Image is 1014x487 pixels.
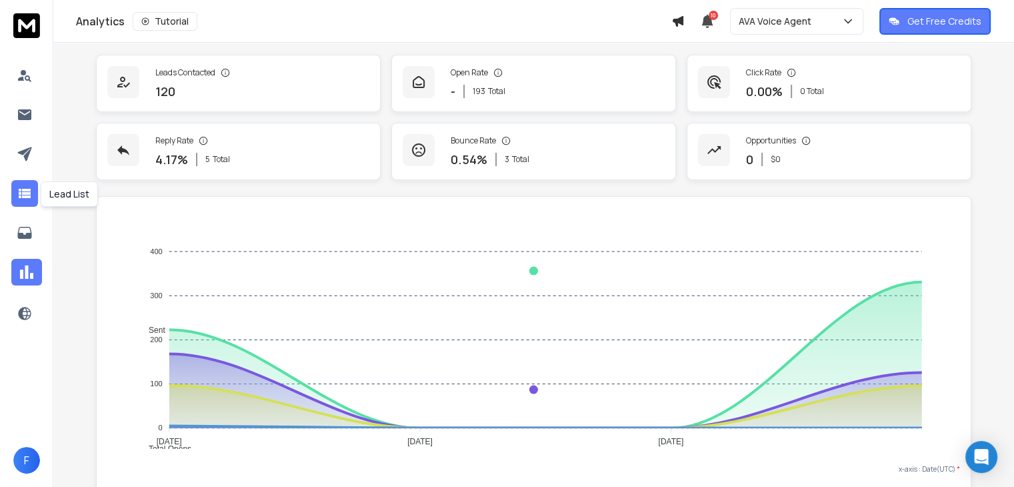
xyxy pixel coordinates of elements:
[41,181,98,207] div: Lead List
[771,154,781,165] p: $ 0
[150,380,162,388] tspan: 100
[512,154,529,165] span: Total
[505,154,509,165] span: 3
[157,437,182,446] tspan: [DATE]
[800,86,824,97] p: 0 Total
[687,123,971,180] a: Opportunities0$0
[488,86,505,97] span: Total
[687,55,971,112] a: Click Rate0.00%0 Total
[391,55,676,112] a: Open Rate-193Total
[907,15,981,28] p: Get Free Credits
[473,86,485,97] span: 193
[96,123,381,180] a: Reply Rate4.17%5Total
[155,67,215,78] p: Leads Contacted
[746,82,783,101] p: 0.00 %
[746,135,796,146] p: Opportunities
[133,12,197,31] button: Tutorial
[155,135,193,146] p: Reply Rate
[150,292,162,300] tspan: 300
[139,444,191,454] span: Total Opens
[451,67,488,78] p: Open Rate
[746,67,781,78] p: Click Rate
[451,150,487,169] p: 0.54 %
[107,464,960,474] p: x-axis : Date(UTC)
[205,154,210,165] span: 5
[76,12,671,31] div: Analytics
[407,437,433,446] tspan: [DATE]
[709,11,718,20] span: 10
[155,150,188,169] p: 4.17 %
[451,135,496,146] p: Bounce Rate
[746,150,753,169] p: 0
[150,336,162,344] tspan: 200
[879,8,991,35] button: Get Free Credits
[96,55,381,112] a: Leads Contacted120
[150,248,162,256] tspan: 400
[13,447,40,474] button: F
[739,15,817,28] p: AVA Voice Agent
[213,154,230,165] span: Total
[451,82,455,101] p: -
[659,437,684,446] tspan: [DATE]
[391,123,676,180] a: Bounce Rate0.54%3Total
[965,441,997,473] div: Open Intercom Messenger
[159,424,163,432] tspan: 0
[139,326,165,335] span: Sent
[155,82,175,101] p: 120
